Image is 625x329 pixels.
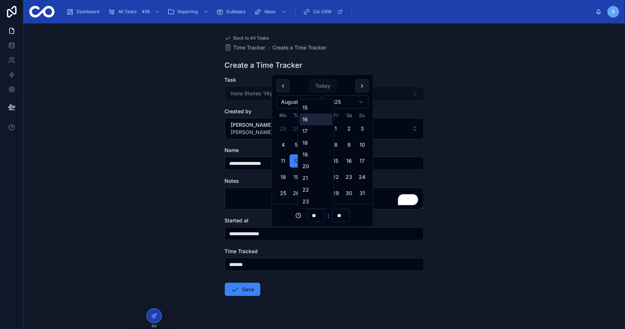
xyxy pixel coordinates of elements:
button: Select Button [225,118,424,139]
span: S [612,9,615,15]
button: Saturday, 2 August 2025 [342,122,356,136]
div: 20 [300,160,332,172]
span: Task [225,77,237,83]
div: 18 [300,137,332,149]
span: Time Tracked [225,248,258,254]
span: Reporting [178,9,198,15]
div: 16 [300,114,332,125]
span: Notes [225,178,239,184]
button: Saturday, 9 August 2025 [342,138,356,152]
div: 17 [300,125,332,137]
span: Dashboard [77,9,99,15]
div: 19 [300,149,332,160]
button: Sunday, 24 August 2025 [356,171,369,184]
button: Saturday, 30 August 2025 [342,187,356,200]
button: Friday, 15 August 2025 [329,155,342,168]
div: 22 [300,184,332,196]
span: Ciz CRM [313,9,331,15]
button: Friday, 29 August 2025 [329,187,342,200]
button: Sunday, 3 August 2025 [356,122,369,136]
button: Monday, 18 August 2025 [276,171,290,184]
button: Save [225,283,260,296]
a: Time Tracker [225,44,265,51]
div: 23 [300,196,332,207]
img: App logo [29,6,55,18]
th: Saturday [342,111,356,119]
button: Saturday, 23 August 2025 [342,171,356,184]
a: Back to All Tasks [225,35,269,41]
div: scrollable content [60,4,596,20]
a: All Tasks458 [106,5,164,18]
a: Create a Time Tracker [273,44,327,51]
a: Ideas [252,5,290,18]
button: Monday, 25 August 2025 [276,187,290,200]
span: Back to All Tasks [234,35,269,41]
button: Sunday, 31 August 2025 [356,187,369,200]
a: Subtasks [214,5,250,18]
button: Friday, 1 August 2025 [329,122,342,136]
div: 458 [139,7,152,16]
button: Monday, 28 July 2025 [276,122,290,136]
button: Friday, 8 August 2025 [329,138,342,152]
button: Monday, 4 August 2025 [276,138,290,152]
th: Tuesday [290,111,303,119]
a: Ciz CRM [301,5,346,18]
span: Subtasks [226,9,245,15]
th: Sunday [356,111,369,119]
button: Tuesday, 26 August 2025 [290,187,303,200]
div: : [276,209,369,222]
span: [PERSON_NAME][EMAIL_ADDRESS][DOMAIN_NAME] [231,129,348,136]
span: [PERSON_NAME] [231,121,348,129]
div: Suggestions [298,99,334,209]
button: Sunday, 10 August 2025 [356,138,369,152]
a: Dashboard [64,5,104,18]
button: Saturday, 16 August 2025 [342,155,356,168]
table: August 2025 [276,111,369,200]
button: Tuesday, 29 July 2025 [290,122,303,136]
button: Today, Tuesday, 12 August 2025, selected [290,155,303,168]
button: Monday, 11 August 2025 [276,155,290,168]
span: Started at [225,217,249,223]
button: Sunday, 17 August 2025 [356,155,369,168]
th: Monday [276,111,290,119]
h1: Create a Time Tracker [225,60,303,70]
textarea: To enrich screen reader interactions, please activate Accessibility in Grammarly extension settings [225,188,424,210]
span: Name [225,147,239,153]
a: Reporting [165,5,212,18]
button: Tuesday, 19 August 2025 [290,171,303,184]
div: 21 [300,172,332,184]
div: 15 [300,102,332,114]
span: Time Tracker [234,44,265,51]
span: All Tasks [118,9,137,15]
button: Friday, 22 August 2025 [329,171,342,184]
span: Created by [225,108,252,114]
span: Ideas [264,9,275,15]
th: Friday [329,111,342,119]
button: Tuesday, 5 August 2025 [290,138,303,152]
